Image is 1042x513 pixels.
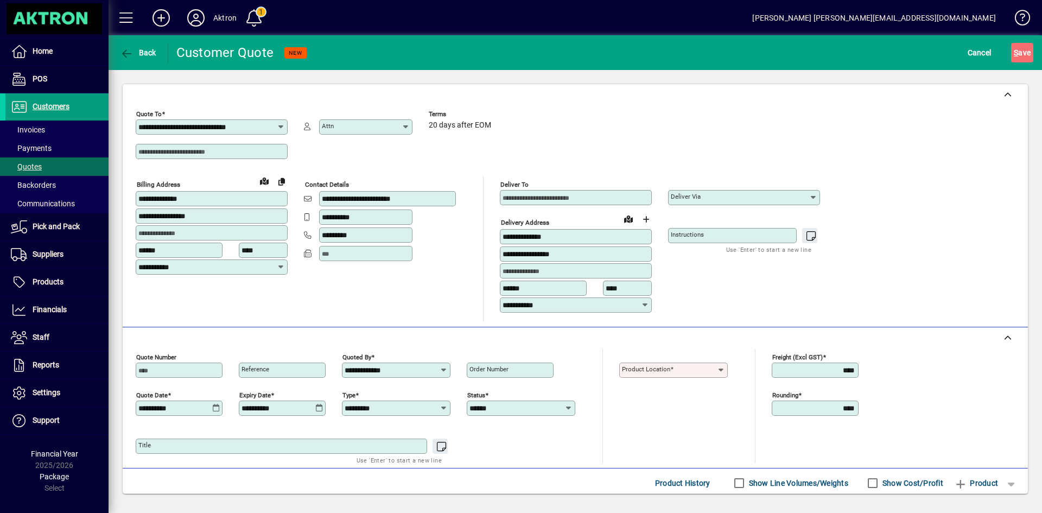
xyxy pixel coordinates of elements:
a: Reports [5,352,109,379]
mat-label: Quote number [136,353,176,360]
a: Suppliers [5,241,109,268]
span: Invoices [11,125,45,134]
span: POS [33,74,47,83]
button: Copy to Delivery address [273,173,290,190]
a: Payments [5,139,109,157]
mat-label: Quote date [136,391,168,398]
mat-label: Quoted by [342,353,371,360]
span: Support [33,416,60,425]
button: Save [1011,43,1033,62]
mat-label: Title [138,441,151,449]
span: Payments [11,144,52,153]
a: Pick and Pack [5,213,109,240]
span: Back [120,48,156,57]
mat-hint: Use 'Enter' to start a new line [357,454,442,466]
span: Product History [655,474,710,492]
mat-label: Freight (excl GST) [772,353,823,360]
label: Show Cost/Profit [880,478,943,489]
a: Support [5,407,109,434]
label: Show Line Volumes/Weights [747,478,848,489]
span: Settings [33,388,60,397]
button: Profile [179,8,213,28]
mat-label: Instructions [671,231,704,238]
a: Staff [5,324,109,351]
button: Product History [651,473,715,493]
span: Quotes [11,162,42,171]
a: View on map [620,210,637,227]
a: Communications [5,194,109,213]
span: Pick and Pack [33,222,80,231]
div: Aktron [213,9,237,27]
a: Invoices [5,121,109,139]
app-page-header-button: Back [109,43,168,62]
a: POS [5,66,109,93]
span: Reports [33,360,59,369]
mat-label: Order number [469,365,509,373]
span: Suppliers [33,250,63,258]
mat-label: Product location [622,365,670,373]
span: Backorders [11,181,56,189]
button: Back [117,43,159,62]
span: Financials [33,305,67,314]
mat-label: Rounding [772,391,798,398]
span: Terms [429,111,494,118]
span: Package [40,472,69,481]
a: Home [5,38,109,65]
button: Choose address [637,211,655,228]
mat-label: Expiry date [239,391,271,398]
span: Customers [33,102,69,111]
mat-label: Status [467,391,485,398]
a: View on map [256,172,273,189]
div: [PERSON_NAME] [PERSON_NAME][EMAIL_ADDRESS][DOMAIN_NAME] [752,9,996,27]
a: Financials [5,296,109,324]
a: Products [5,269,109,296]
mat-label: Reference [242,365,269,373]
span: Financial Year [31,449,78,458]
span: Communications [11,199,75,208]
span: Products [33,277,63,286]
span: Product [954,474,998,492]
a: Quotes [5,157,109,176]
a: Backorders [5,176,109,194]
mat-label: Deliver via [671,193,701,200]
span: Cancel [968,44,992,61]
a: Knowledge Base [1007,2,1028,37]
mat-hint: Use 'Enter' to start a new line [726,243,811,256]
mat-label: Deliver To [500,181,529,188]
button: Product [949,473,1003,493]
mat-label: Quote To [136,110,162,118]
span: Staff [33,333,49,341]
span: ave [1014,44,1031,61]
button: Add [144,8,179,28]
mat-label: Attn [322,122,334,130]
a: Settings [5,379,109,407]
span: Home [33,47,53,55]
span: S [1014,48,1018,57]
button: Cancel [965,43,994,62]
span: 20 days after EOM [429,121,491,130]
mat-label: Type [342,391,355,398]
div: Customer Quote [176,44,274,61]
span: NEW [289,49,302,56]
